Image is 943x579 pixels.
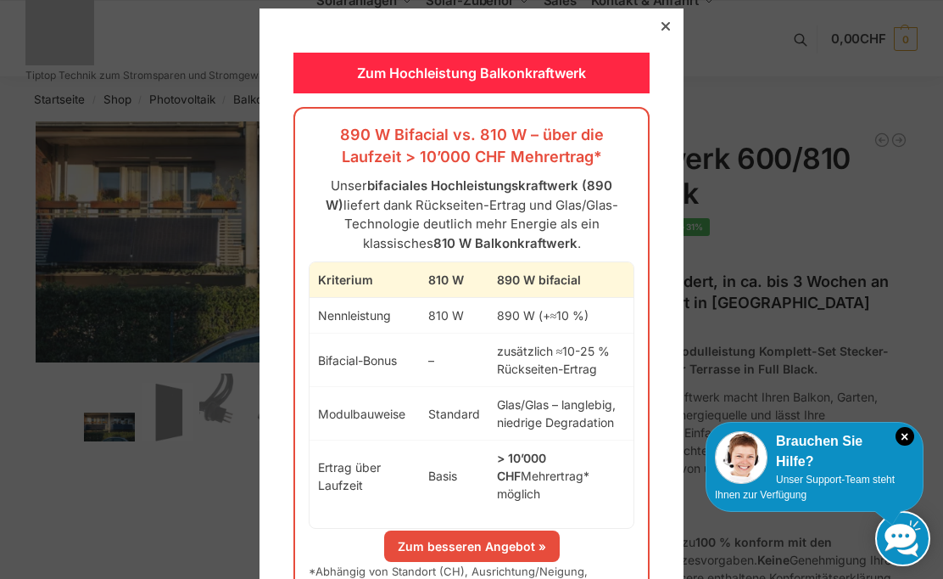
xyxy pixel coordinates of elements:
th: 810 W [420,262,488,298]
i: Schließen [896,427,914,446]
div: Zum Hochleistung Balkonkraftwerk [293,53,650,93]
img: Customer service [715,431,767,484]
td: Standard [420,387,488,441]
strong: > 10’000 CHF [497,451,546,483]
td: Glas/Glas – langlebig, niedrige Degradation [488,387,633,441]
div: Brauchen Sie Hilfe? [715,431,914,472]
td: 890 W (+≈10 %) [488,298,633,334]
strong: 810 W Balkonkraftwerk [433,235,578,251]
td: – [420,334,488,387]
td: Ertrag über Laufzeit [310,441,420,512]
td: Modulbauweise [310,387,420,441]
td: Bifacial-Bonus [310,334,420,387]
td: zusätzlich ≈10-25 % Rückseiten-Ertrag [488,334,633,387]
a: Zum besseren Angebot » [384,531,560,562]
td: Basis [420,441,488,512]
p: Unser liefert dank Rückseiten-Ertrag und Glas/Glas-Technologie deutlich mehr Energie als ein klas... [309,177,634,253]
th: Kriterium [310,262,420,298]
td: Mehrertrag* möglich [488,441,633,512]
h3: 890 W Bifacial vs. 810 W – über die Laufzeit > 10’000 CHF Mehrertrag* [309,124,634,168]
strong: bifaciales Hochleistungskraftwerk (890 W) [326,177,613,213]
td: Nennleistung [310,298,420,334]
th: 890 W bifacial [488,262,633,298]
span: Unser Support-Team steht Ihnen zur Verfügung [715,474,895,501]
td: 810 W [420,298,488,334]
